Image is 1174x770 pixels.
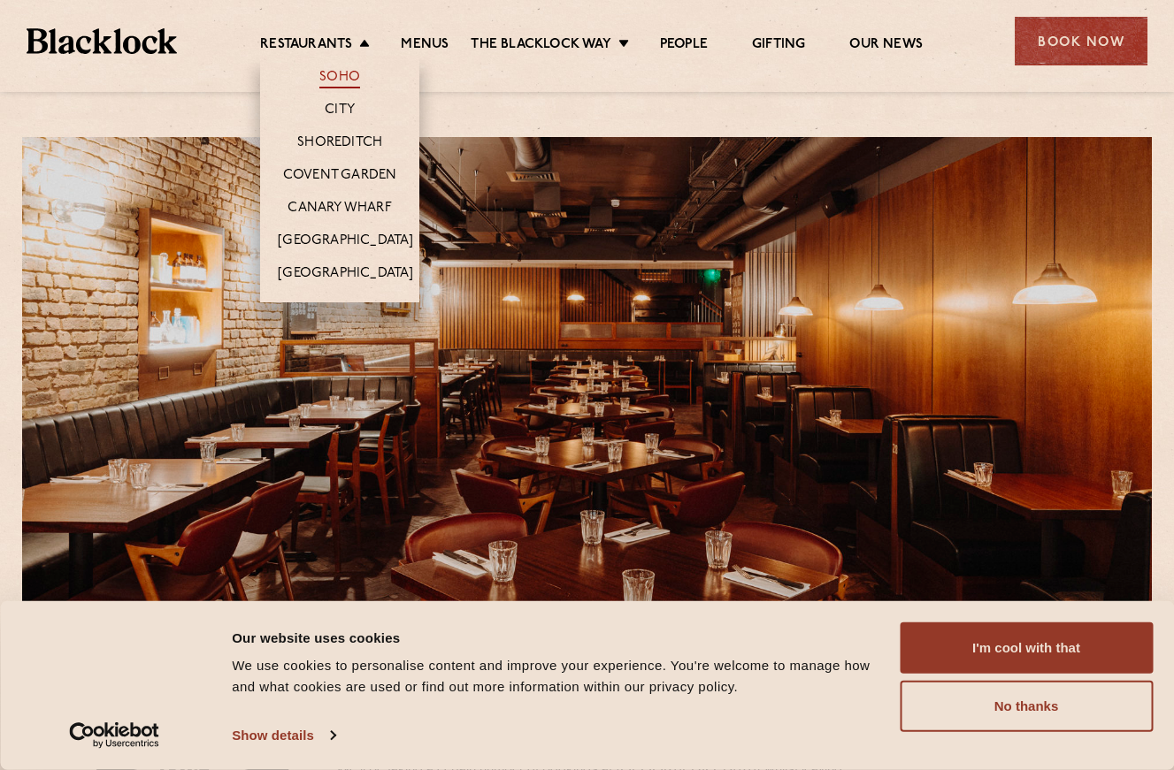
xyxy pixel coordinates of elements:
[849,36,923,56] a: Our News
[260,36,352,56] a: Restaurants
[471,36,610,56] a: The Blacklock Way
[319,69,360,88] a: Soho
[232,722,334,749] a: Show details
[325,102,355,121] a: City
[37,722,192,749] a: Usercentrics Cookiebot - opens in a new window
[232,655,879,698] div: We use cookies to personalise content and improve your experience. You're welcome to manage how a...
[1015,17,1147,65] div: Book Now
[283,167,397,187] a: Covent Garden
[232,627,879,648] div: Our website uses cookies
[278,233,413,252] a: [GEOGRAPHIC_DATA]
[288,200,391,219] a: Canary Wharf
[900,622,1153,674] button: I'm cool with that
[278,265,413,285] a: [GEOGRAPHIC_DATA]
[297,134,382,154] a: Shoreditch
[27,28,177,54] img: BL_Textured_Logo-footer-cropped.svg
[900,681,1153,732] button: No thanks
[401,36,449,56] a: Menus
[660,36,708,56] a: People
[752,36,805,56] a: Gifting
